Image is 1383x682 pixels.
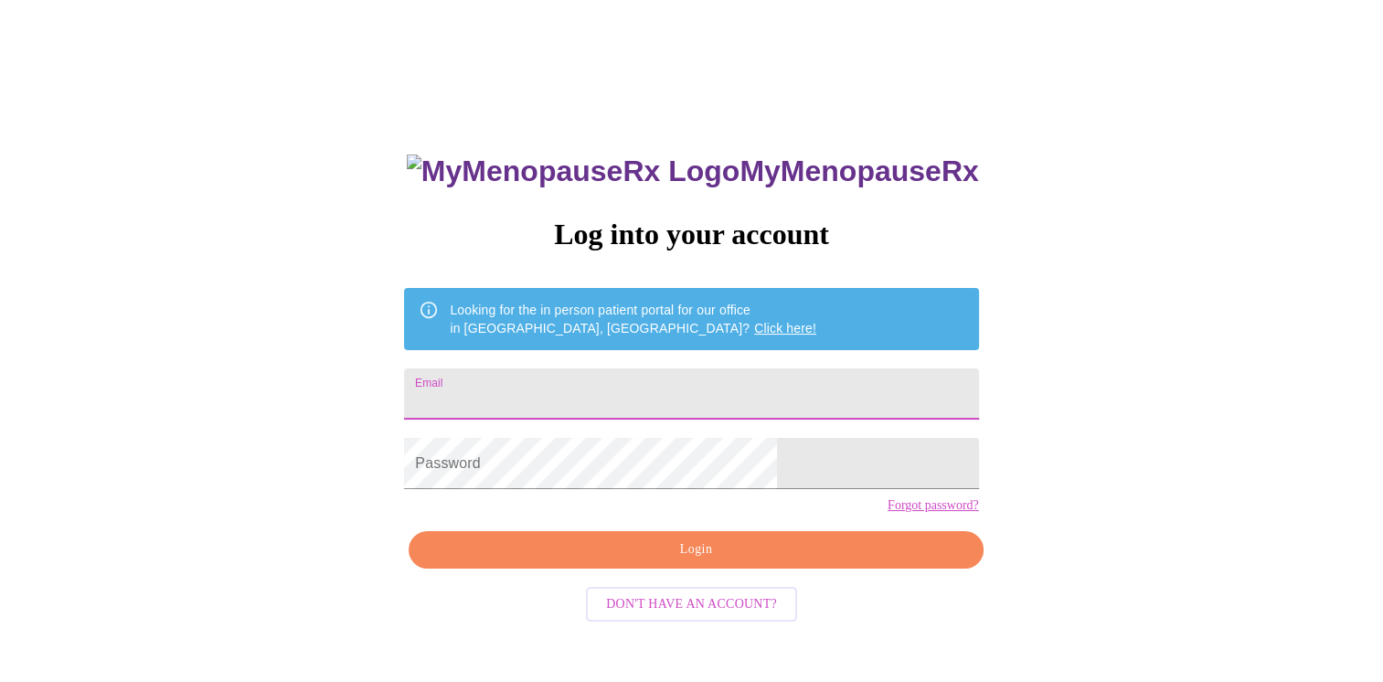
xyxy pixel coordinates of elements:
[606,593,777,616] span: Don't have an account?
[754,321,816,336] a: Click here!
[404,218,978,251] h3: Log into your account
[888,498,979,513] a: Forgot password?
[450,293,816,345] div: Looking for the in person patient portal for our office in [GEOGRAPHIC_DATA], [GEOGRAPHIC_DATA]?
[586,587,797,623] button: Don't have an account?
[430,538,962,561] span: Login
[409,531,983,569] button: Login
[407,155,979,188] h3: MyMenopauseRx
[581,595,802,611] a: Don't have an account?
[407,155,739,188] img: MyMenopauseRx Logo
